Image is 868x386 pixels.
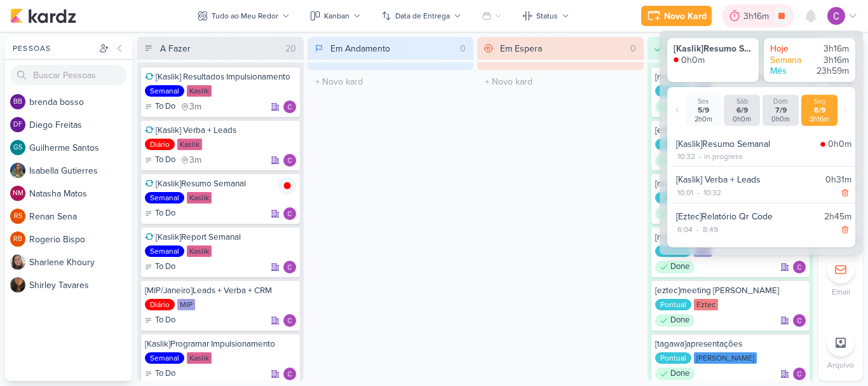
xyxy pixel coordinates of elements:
[187,245,212,257] div: Kaslik
[145,178,296,190] div: [Kaslik]Resumo Semanal
[825,173,851,186] div: 0h31m
[655,100,695,113] div: Done
[681,55,705,66] div: 0h0m
[145,154,175,167] div: To Do
[765,106,796,115] div: 7/9
[283,207,296,220] div: Responsável: Carlos Lima
[480,72,641,91] input: + Novo kard
[310,72,471,91] input: + Novo kard
[765,115,796,123] div: 0h0m
[793,368,806,380] img: Carlos Lima
[29,164,132,177] div: I s a b e l l a G u t i e r r e s
[145,352,184,364] div: Semanal
[688,106,719,115] div: 5/9
[283,368,296,380] img: Carlos Lima
[655,154,695,167] div: Done
[283,100,296,113] img: Carlos Lima
[10,65,127,85] input: Buscar Pessoas
[177,139,202,150] div: Kaslik
[793,368,806,380] div: Responsável: Carlos Lima
[283,314,296,327] img: Carlos Lima
[189,102,201,111] span: 3m
[655,314,695,327] div: Done
[655,352,691,364] div: Pontual
[187,352,212,364] div: Kaslik
[189,156,201,165] span: 3m
[145,285,296,296] div: [MIP/Janeiro]Leads + Verba + CRM
[14,213,22,220] p: RS
[726,115,757,123] div: 0h0m
[283,100,296,113] div: Responsável: Carlos Lima
[10,186,25,201] div: Natasha Matos
[13,236,22,243] p: RB
[676,137,815,151] div: [Kaslik]Resumo Semanal
[655,192,691,203] div: Pontual
[674,43,752,55] div: [Kaslik]Resumo Semanal
[13,190,24,197] p: NM
[145,139,175,150] div: Diário
[145,299,175,310] div: Diário
[641,6,712,26] button: Novo Kard
[804,97,835,106] div: Seg
[10,231,25,247] div: Rogerio Bispo
[145,245,184,257] div: Semanal
[278,177,296,195] img: tracking
[655,85,691,97] div: Pontual
[29,210,132,223] div: R e n a n S e n a
[145,338,296,350] div: [Kaslik]Programar Impulsionamento
[10,209,25,224] div: Renan Sena
[655,338,806,350] div: [tagawa]apresentações
[187,192,212,203] div: Kaslik
[655,231,806,243] div: [mip]carrossel cobertura martim e aura
[670,368,689,380] p: Done
[832,286,850,298] p: Email
[726,106,757,115] div: 6/9
[145,192,184,203] div: Semanal
[793,314,806,327] img: Carlos Lima
[676,187,695,198] div: 10:01
[145,100,175,113] div: To Do
[674,57,679,62] img: tracking
[145,314,175,327] div: To Do
[13,99,22,106] p: bb
[743,10,773,23] div: 3h16m
[29,95,132,109] div: b r e n d a b o s s o
[155,207,175,220] p: To Do
[155,154,175,167] p: To Do
[670,314,689,327] p: Done
[655,139,691,150] div: Pontual
[827,359,854,371] p: Arquivo
[793,261,806,273] div: Responsável: Carlos Lima
[283,261,296,273] div: Responsável: Carlos Lima
[793,261,806,273] img: Carlos Lima
[811,65,849,77] div: 23h59m
[330,42,390,55] div: Em Andamento
[688,115,719,123] div: 2h0m
[145,261,175,273] div: To Do
[10,277,25,293] img: Shirley Tavares
[280,42,301,55] div: 20
[704,151,743,162] div: in progress
[676,151,696,162] div: 10:32
[29,256,132,269] div: S h a r l e n e K h o u r y
[145,207,175,220] div: To Do
[29,279,132,292] div: S h i r l e y T a v a r e s
[145,85,184,97] div: Semanal
[695,187,702,198] div: -
[655,178,806,190] div: [mip]enxoval cobertura sion
[655,368,695,380] div: Done
[625,42,641,55] div: 0
[664,10,707,23] div: Novo Kard
[765,97,796,106] div: Dom
[10,254,25,270] img: Sharlene Khoury
[655,71,806,83] div: [mip/janeiro]ajuste de localização
[160,42,191,55] div: A Fazer
[793,314,806,327] div: Responsável: Carlos Lima
[283,207,296,220] img: Carlos Lima
[283,154,296,167] img: Carlos Lima
[155,100,175,113] p: To Do
[455,42,471,55] div: 0
[688,97,719,106] div: Sex
[827,7,845,25] img: Carlos Lima
[29,141,132,155] div: G u i l h e r m e S a n t o s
